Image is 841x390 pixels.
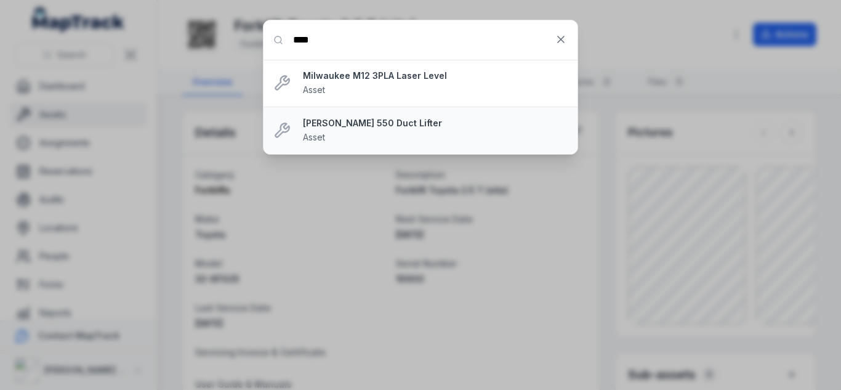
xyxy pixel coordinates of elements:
strong: [PERSON_NAME] 550 Duct Lifter [303,117,568,129]
span: Asset [303,132,325,142]
a: Milwaukee M12 3PLA Laser LevelAsset [303,70,568,97]
span: Asset [303,84,325,95]
strong: Milwaukee M12 3PLA Laser Level [303,70,568,82]
a: [PERSON_NAME] 550 Duct LifterAsset [303,117,568,144]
